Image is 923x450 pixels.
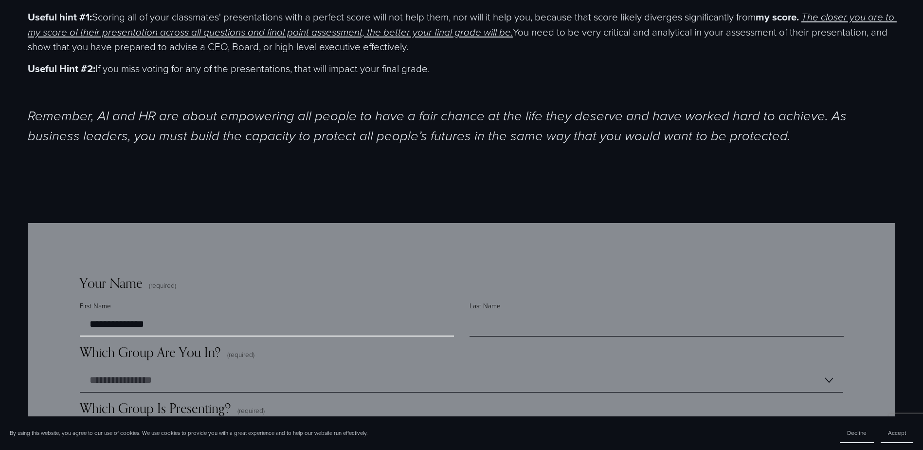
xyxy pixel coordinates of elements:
[28,10,92,24] strong: Useful hint #1:
[80,400,231,416] span: Which Group Is Presenting?
[888,429,906,437] span: Accept
[28,61,95,76] strong: Useful Hint #2:
[237,406,265,415] span: (required)
[80,344,221,360] span: Which Group Are You In?
[227,350,254,359] span: (required)
[28,10,895,54] p: Scoring all of your classmates' presentations with a perfect score will not help them, nor will i...
[80,275,143,291] span: Your Name
[149,282,176,289] span: (required)
[756,10,799,24] strong: my score.
[847,429,867,437] span: Decline
[10,429,368,437] p: By using this website, you agree to our use of cookies. We use cookies to provide you with a grea...
[840,423,874,443] button: Decline
[28,109,850,144] em: Remember, AI and HR are about empowering all people to have a fair chance at the life they deserv...
[28,61,895,76] p: If you miss voting for any of the presentations, that will impact your final grade.
[80,301,454,312] div: First Name
[881,423,913,443] button: Accept
[470,301,844,312] div: Last Name
[28,12,897,38] em: The closer you are to my score of their presentation across all questions and final point assessm...
[80,368,843,393] select: Which Group Are You In?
